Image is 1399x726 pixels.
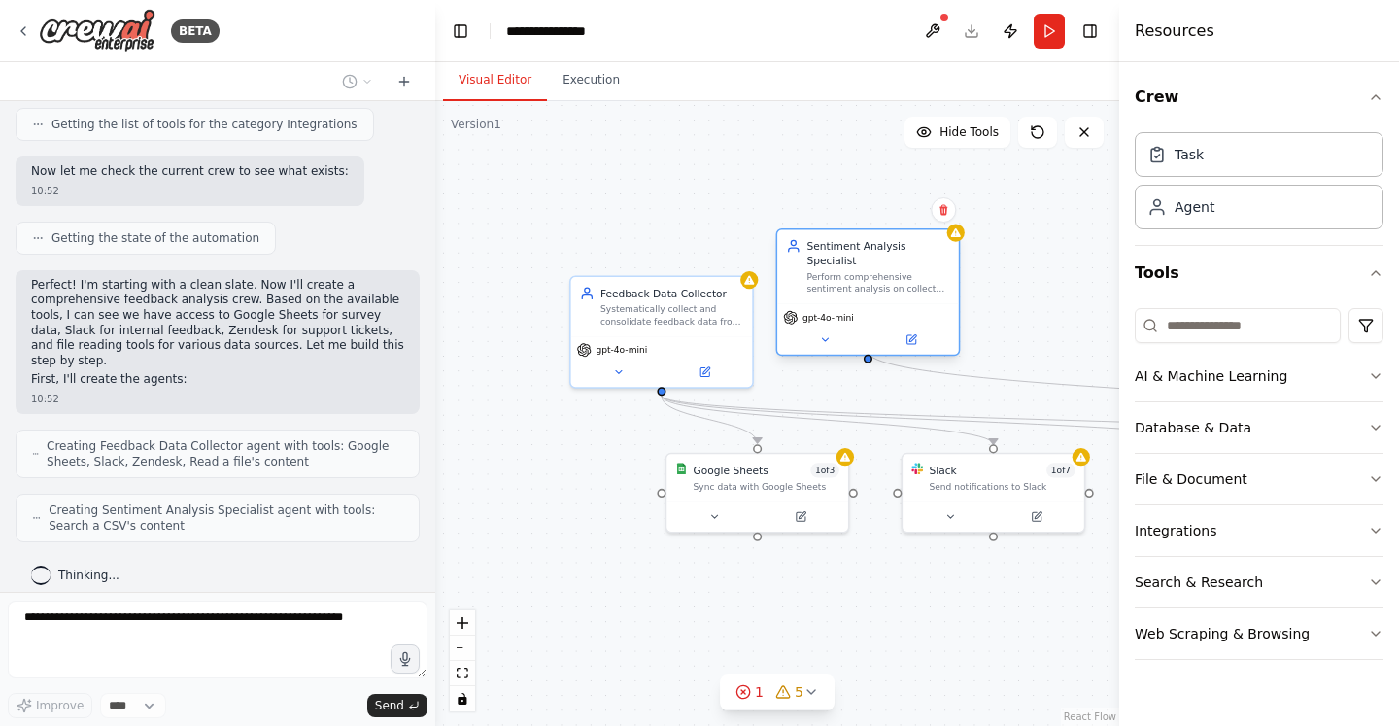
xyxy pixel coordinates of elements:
[451,117,501,132] div: Version 1
[171,19,220,43] div: BETA
[694,463,768,477] div: Google Sheets
[367,694,427,717] button: Send
[1135,402,1383,453] button: Database & Data
[569,276,754,389] div: Feedback Data CollectorSystematically collect and consolidate feedback data from multiple sources...
[1135,351,1383,401] button: AI & Machine Learning
[1135,454,1383,504] button: File & Document
[600,303,743,327] div: Systematically collect and consolidate feedback data from multiple sources including {data_source...
[665,453,850,534] div: Google SheetsGoogle Sheets1of3Sync data with Google Sheets
[506,21,606,41] nav: breadcrumb
[1135,505,1383,556] button: Integrations
[31,278,404,369] p: Perfect! I'm starting with a clean slate. Now I'll create a comprehensive feedback analysis crew....
[1046,463,1075,477] span: Number of enabled actions
[1135,124,1383,245] div: Crew
[39,9,155,52] img: Logo
[51,230,259,246] span: Getting the state of the automation
[995,508,1078,526] button: Open in side panel
[902,453,1086,534] div: SlackSlack1of7Send notifications to Slack
[675,463,687,474] img: Google Sheets
[1175,197,1214,217] div: Agent
[806,239,949,268] div: Sentiment Analysis Specialist
[759,508,842,526] button: Open in side panel
[1076,17,1104,45] button: Hide right sidebar
[1175,145,1204,164] div: Task
[31,392,404,406] div: 10:52
[49,502,403,534] span: Creating Sentiment Analysis Specialist agent with tools: Search a CSV's content
[450,661,475,686] button: fit view
[663,363,746,381] button: Open in side panel
[810,463,838,477] span: Number of enabled actions
[1064,711,1116,722] a: React Flow attribution
[8,693,92,718] button: Improve
[547,60,635,101] button: Execution
[795,682,803,702] span: 5
[929,463,956,477] div: Slack
[1135,70,1383,124] button: Crew
[389,70,420,93] button: Start a new chat
[755,682,764,702] span: 1
[870,330,953,348] button: Open in side panel
[1135,300,1383,675] div: Tools
[375,698,404,713] span: Send
[654,396,765,443] g: Edge from 545e5ec8-7dd9-4dcf-8fb3-ab239887bb62 to c3343495-d1de-436e-b19d-909a9241b248
[904,117,1010,148] button: Hide Tools
[806,271,949,294] div: Perform comprehensive sentiment analysis on collected feedback data for {product_name}, categoriz...
[31,184,349,198] div: 10:52
[447,17,474,45] button: Hide left sidebar
[720,674,835,710] button: 15
[443,60,547,101] button: Visual Editor
[31,372,404,388] p: First, I'll create the agents:
[36,698,84,713] span: Improve
[58,568,119,583] span: Thinking...
[911,463,923,474] img: Slack
[31,164,349,180] p: Now let me check the current crew to see what exists:
[450,636,475,661] button: zoom out
[1135,557,1383,607] button: Search & Research
[391,644,420,674] button: Click to speak your automation idea
[450,610,475,636] button: zoom in
[450,686,475,711] button: toggle interactivity
[931,197,956,223] button: Delete node
[51,117,358,132] span: Getting the list of tools for the category Integrations
[334,70,381,93] button: Switch to previous chat
[450,610,475,711] div: React Flow controls
[776,231,961,359] div: Sentiment Analysis SpecialistPerform comprehensive sentiment analysis on collected feedback data ...
[694,481,839,493] div: Sync data with Google Sheets
[596,344,647,356] span: gpt-4o-mini
[600,286,743,300] div: Feedback Data Collector
[1135,19,1214,43] h4: Resources
[1135,608,1383,659] button: Web Scraping & Browsing
[1135,246,1383,300] button: Tools
[802,312,854,324] span: gpt-4o-mini
[47,438,403,469] span: Creating Feedback Data Collector agent with tools: Google Sheets, Slack, Zendesk, Read a file's c...
[939,124,999,140] span: Hide Tools
[929,481,1075,493] div: Send notifications to Slack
